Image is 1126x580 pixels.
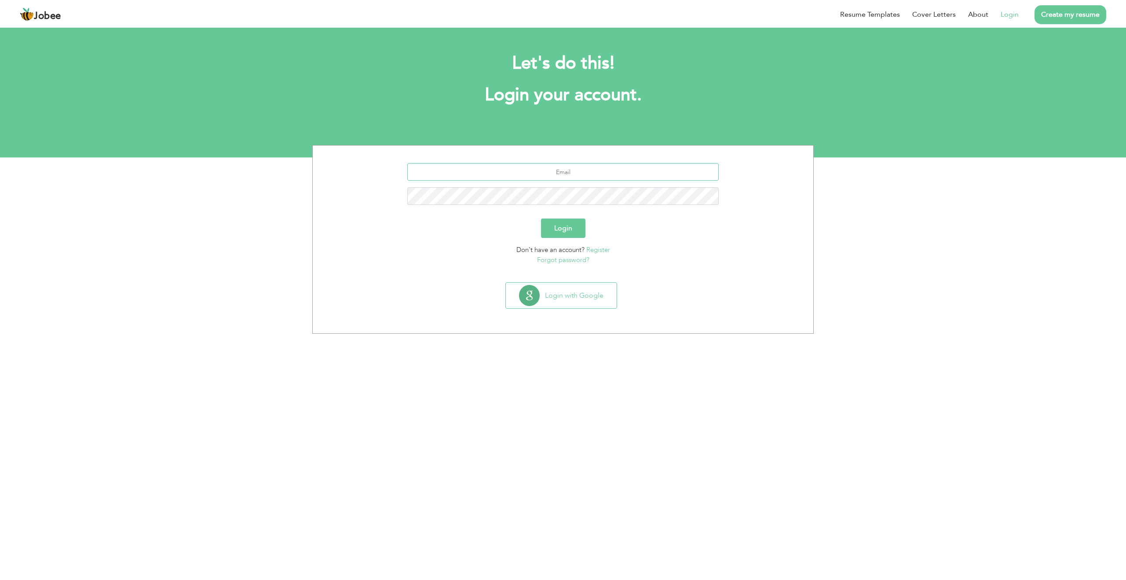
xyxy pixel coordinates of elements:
[325,84,801,106] h1: Login your account.
[516,245,585,254] span: Don't have an account?
[537,255,589,264] a: Forgot password?
[541,219,585,238] button: Login
[20,7,61,22] a: Jobee
[968,9,988,20] a: About
[912,9,956,20] a: Cover Letters
[20,7,34,22] img: jobee.io
[506,283,617,308] button: Login with Google
[407,163,719,181] input: Email
[325,52,801,75] h2: Let's do this!
[586,245,610,254] a: Register
[1035,5,1106,24] a: Create my resume
[1001,9,1019,20] a: Login
[840,9,900,20] a: Resume Templates
[34,11,61,21] span: Jobee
